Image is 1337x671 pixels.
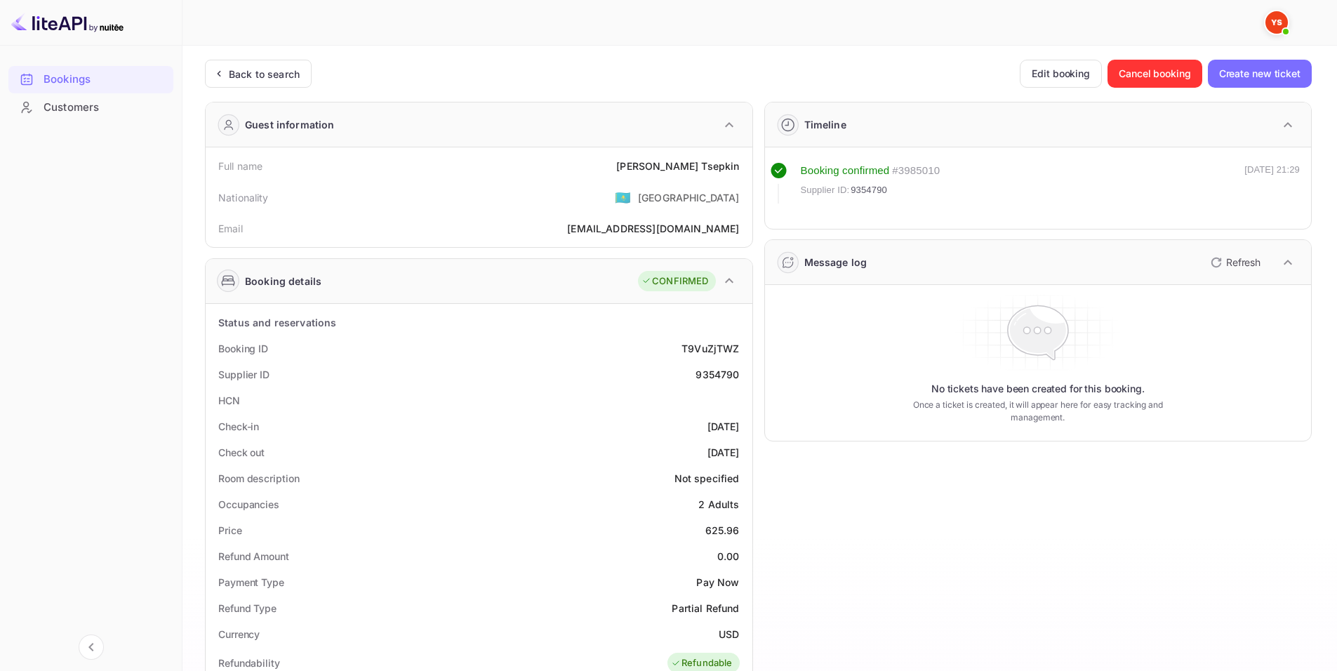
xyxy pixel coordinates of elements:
[11,11,124,34] img: LiteAPI logo
[245,117,335,132] div: Guest information
[8,66,173,92] a: Bookings
[1202,251,1266,274] button: Refresh
[1208,60,1312,88] button: Create new ticket
[804,117,846,132] div: Timeline
[218,190,269,205] div: Nationality
[44,72,166,88] div: Bookings
[804,255,867,270] div: Message log
[44,100,166,116] div: Customers
[931,382,1145,396] p: No tickets have been created for this booking.
[218,523,242,538] div: Price
[218,575,284,590] div: Payment Type
[218,471,299,486] div: Room description
[218,419,259,434] div: Check-in
[218,315,336,330] div: Status and reservations
[8,66,173,93] div: Bookings
[681,341,739,356] div: T9VuZjTWZ
[1107,60,1202,88] button: Cancel booking
[1244,163,1300,204] div: [DATE] 21:29
[616,159,739,173] div: [PERSON_NAME] Tsepkin
[891,399,1185,424] p: Once a ticket is created, it will appear here for easy tracking and management.
[801,183,850,197] span: Supplier ID:
[641,274,708,288] div: CONFIRMED
[719,627,739,642] div: USD
[1226,255,1260,270] p: Refresh
[674,471,740,486] div: Not specified
[672,601,739,616] div: Partial Refund
[79,635,104,660] button: Collapse navigation
[229,67,300,81] div: Back to search
[218,221,243,236] div: Email
[218,445,265,460] div: Check out
[696,367,739,382] div: 9354790
[218,601,277,616] div: Refund Type
[218,159,262,173] div: Full name
[696,575,739,590] div: Pay Now
[705,523,740,538] div: 625.96
[1020,60,1102,88] button: Edit booking
[567,221,739,236] div: [EMAIL_ADDRESS][DOMAIN_NAME]
[615,185,631,210] span: United States
[218,627,260,642] div: Currency
[218,367,270,382] div: Supplier ID
[218,393,240,408] div: HCN
[638,190,740,205] div: [GEOGRAPHIC_DATA]
[892,163,940,179] div: # 3985010
[717,549,740,564] div: 0.00
[218,656,280,670] div: Refundability
[801,163,890,179] div: Booking confirmed
[218,341,268,356] div: Booking ID
[698,497,739,512] div: 2 Adults
[707,419,740,434] div: [DATE]
[851,183,887,197] span: 9354790
[707,445,740,460] div: [DATE]
[245,274,321,288] div: Booking details
[8,94,173,121] div: Customers
[671,656,733,670] div: Refundable
[218,549,289,564] div: Refund Amount
[1265,11,1288,34] img: Yandex Support
[218,497,279,512] div: Occupancies
[8,94,173,120] a: Customers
